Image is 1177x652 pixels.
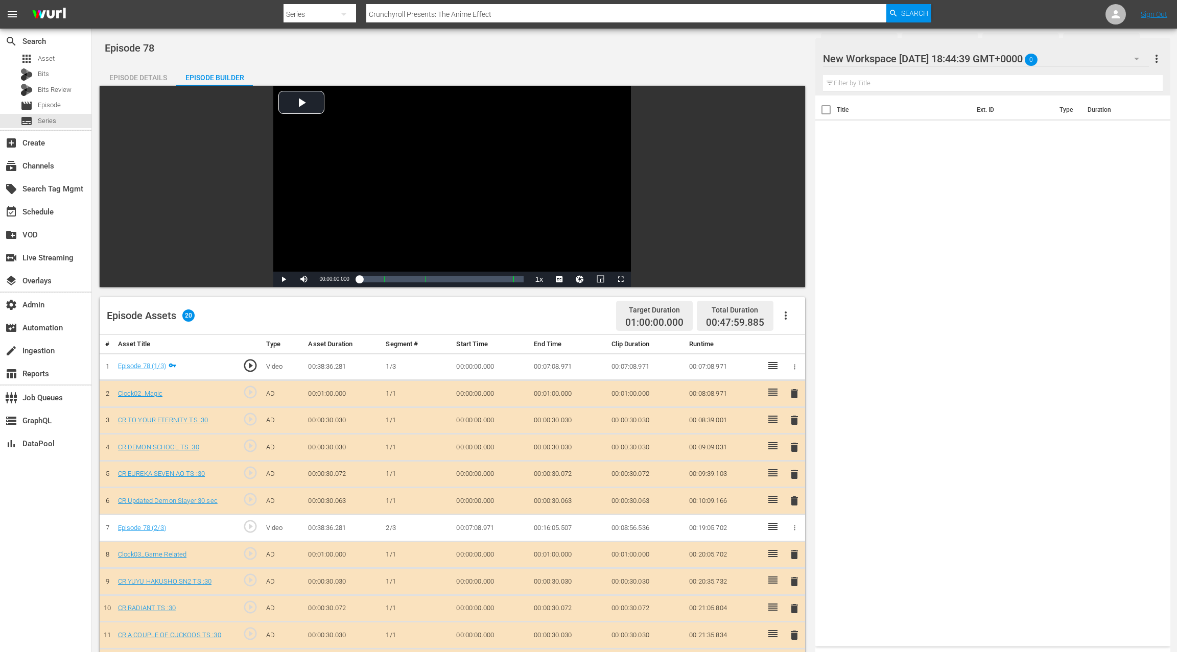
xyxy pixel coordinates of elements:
span: Search Tag Mgmt [5,183,17,195]
div: Bits [20,68,33,81]
th: End Time [530,335,607,354]
td: 00:01:00.000 [607,380,685,407]
div: Total Duration [1072,35,1131,49]
td: 00:00:30.030 [530,622,607,649]
span: Episode 78 [105,42,154,54]
td: AD [262,595,304,622]
span: DataPool [5,438,17,450]
td: 00:00:00.000 [452,380,530,407]
td: 00:38:36.281 [304,515,382,542]
span: 00:47:59.885 [706,317,764,328]
td: 2/3 [382,515,452,542]
span: Ingestion [5,345,17,357]
td: 1/1 [382,434,452,461]
td: 6 [100,488,114,515]
th: Asset Duration [304,335,382,354]
a: Clock02_Magic [118,390,163,397]
td: 00:00:00.000 [452,407,530,434]
span: play_circle_outline [243,519,258,534]
td: 00:07:08.971 [607,353,685,380]
span: Automation [5,322,17,334]
span: 20 [182,309,195,322]
td: 00:07:08.971 [530,353,607,380]
span: delete [788,414,801,426]
span: Admin [5,299,17,311]
div: Ad Duration [911,35,969,49]
a: Sign Out [1141,10,1167,18]
a: Episode 78 (1/3) [118,362,166,370]
span: more_vert [1150,53,1163,65]
span: Bits Review [38,85,72,95]
td: 1 [100,353,114,380]
td: 00:10:09.166 [685,488,763,515]
td: 00:08:39.001 [685,407,763,434]
td: 00:00:00.000 [452,434,530,461]
span: Episode [20,100,33,112]
td: 00:00:30.030 [607,622,685,649]
button: delete [788,547,801,562]
td: 00:08:08.971 [685,380,763,407]
button: delete [788,413,801,428]
span: play_circle_outline [243,412,258,427]
span: delete [788,441,801,453]
td: 00:00:00.000 [452,353,530,380]
button: more_vert [1150,46,1163,71]
a: Episode 78 (2/3) [118,524,166,532]
td: 00:20:05.702 [685,541,763,568]
td: 00:00:00.000 [452,541,530,568]
span: delete [788,602,801,615]
td: 00:00:30.072 [530,595,607,622]
span: Reports [5,368,17,380]
button: delete [788,601,801,616]
td: 8 [100,541,114,568]
span: Episode [38,100,61,110]
span: Asset [38,54,55,64]
td: AD [262,434,304,461]
span: Asset [20,53,33,65]
td: 00:00:30.030 [607,434,685,461]
td: 00:01:00.000 [530,380,607,407]
span: play_circle_outline [243,358,258,373]
td: 4 [100,434,114,461]
span: Series [20,115,33,127]
td: 00:38:36.281 [304,353,382,380]
td: 00:00:30.030 [607,407,685,434]
div: Bits Review [20,84,33,96]
span: Live Streaming [5,252,17,264]
div: Episode Builder [176,65,253,90]
td: 00:16:05.507 [530,515,607,542]
span: play_circle_outline [243,465,258,480]
td: 00:00:30.063 [304,488,382,515]
td: 11 [100,622,114,649]
td: 1/1 [382,568,452,595]
td: 00:00:30.030 [530,407,607,434]
td: AD [262,568,304,595]
div: Video Player [273,86,631,287]
td: 1/3 [382,353,452,380]
td: 1/1 [382,380,452,407]
td: 00:00:00.000 [452,488,530,515]
th: Segment # [382,335,452,354]
button: Jump To Time [570,272,590,287]
th: # [100,335,114,354]
td: 00:01:00.000 [607,541,685,568]
span: Channels [5,160,17,172]
td: 00:00:30.030 [607,568,685,595]
td: AD [262,380,304,407]
td: 00:21:35.834 [685,622,763,649]
span: delete [788,548,801,561]
span: Overlays [5,275,17,287]
td: Video [262,515,304,542]
a: CR DEMON SCHOOL TS :30 [118,443,199,451]
td: 00:00:00.000 [452,568,530,595]
td: 00:00:30.072 [607,461,685,488]
img: ans4CAIJ8jUAAAAAAAAAAAAAAAAAAAAAAAAgQb4GAAAAAAAAAAAAAAAAAAAAAAAAJMjXAAAAAAAAAAAAAAAAAAAAAAAAgAT5G... [25,3,74,27]
span: 00:00:00.000 [319,276,349,282]
span: Search [901,4,928,22]
span: Bits [38,69,49,79]
button: delete [788,440,801,455]
div: Episode Assets [107,309,195,322]
td: AD [262,622,304,649]
span: play_circle_outline [243,384,258,400]
span: 01:00:00.000 [625,317,684,329]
